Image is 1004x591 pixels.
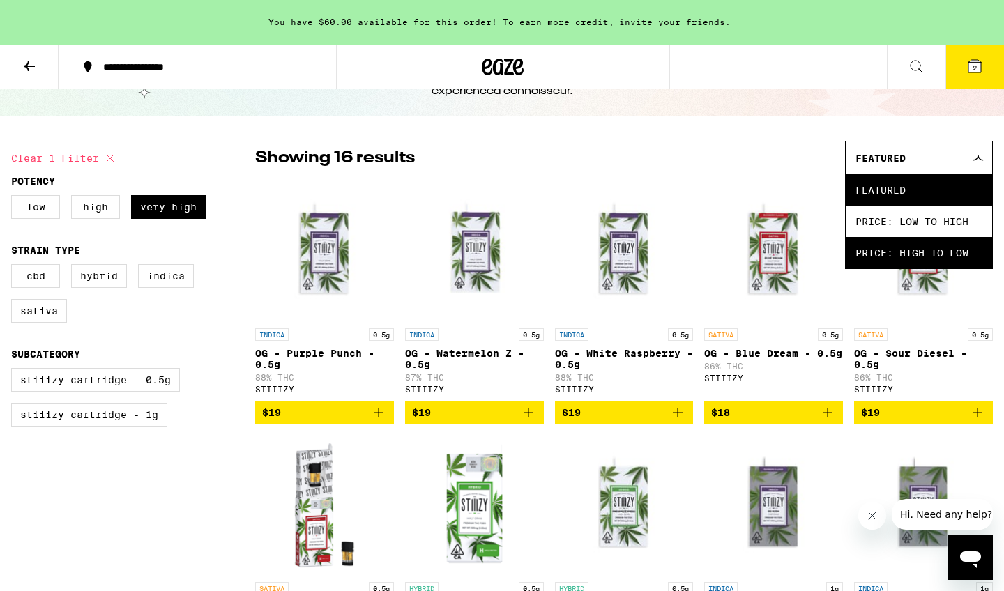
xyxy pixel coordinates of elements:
img: STIIIZY - OG - SW OG - 1g [854,436,993,575]
div: STIIIZY [405,385,544,394]
p: OG - Sour Diesel - 0.5g [854,348,993,370]
iframe: Button to launch messaging window [948,535,993,580]
div: STIIIZY [255,385,394,394]
button: Add to bag [854,401,993,424]
p: INDICA [555,328,588,341]
span: You have $60.00 available for this order! To earn more credit, [268,17,614,26]
span: $19 [262,407,281,418]
a: Open page for OG - White Raspberry - 0.5g from STIIIZY [555,182,694,401]
img: STIIIZY - OG - Watermelon Z - 0.5g [405,182,544,321]
span: Price: High to Low [855,237,982,268]
button: Add to bag [405,401,544,424]
span: Featured [855,153,906,164]
span: $18 [711,407,730,418]
p: 0.5g [668,328,693,341]
p: OG - Purple Punch - 0.5g [255,348,394,370]
img: STIIIZY - OG - Blue Dream - 0.5g [704,182,843,321]
label: Sativa [11,299,67,323]
button: Clear 1 filter [11,141,119,176]
legend: Subcategory [11,348,80,360]
label: Hybrid [71,264,127,288]
span: $19 [861,407,880,418]
iframe: Close message [858,502,886,530]
label: STIIIZY Cartridge - 0.5g [11,368,180,392]
div: STIIIZY [854,385,993,394]
p: Showing 16 results [255,146,415,170]
legend: Strain Type [11,245,80,256]
label: Low [11,195,60,219]
legend: Potency [11,176,55,187]
span: Price: Low to High [855,206,982,237]
button: Add to bag [555,401,694,424]
a: Open page for OG - Watermelon Z - 0.5g from STIIIZY [405,182,544,401]
p: 87% THC [405,373,544,382]
label: Very High [131,195,206,219]
p: 0.5g [968,328,993,341]
button: Add to bag [704,401,843,424]
p: 88% THC [255,373,394,382]
span: invite your friends. [614,17,736,26]
img: STIIIZY - OG - White Raspberry - 0.5g [555,182,694,321]
label: STIIIZY Cartridge - 1g [11,403,167,427]
img: STIIIZY - OG - OG Kush - 1g [704,436,843,575]
p: 0.5g [818,328,843,341]
p: INDICA [255,328,289,341]
span: Featured [855,174,982,206]
p: 88% THC [555,373,694,382]
iframe: Message from company [892,499,993,530]
img: STIIIZY - OG - Purple Punch - 0.5g [255,182,394,321]
label: Indica [138,264,194,288]
a: Open page for OG - Sour Diesel - 0.5g from STIIIZY [854,182,993,401]
p: SATIVA [704,328,738,341]
p: INDICA [405,328,439,341]
span: $19 [562,407,581,418]
div: STIIIZY [704,374,843,383]
a: Open page for OG - Purple Punch - 0.5g from STIIIZY [255,182,394,401]
button: 2 [945,45,1004,89]
p: 0.5g [369,328,394,341]
a: Open page for OG - Blue Dream - 0.5g from STIIIZY [704,182,843,401]
span: 2 [973,63,977,72]
div: STIIIZY [555,385,694,394]
img: STIIIZY - OG - Sour Tangie - 0.5g [255,436,394,575]
p: SATIVA [854,328,888,341]
p: OG - Blue Dream - 0.5g [704,348,843,359]
p: 86% THC [854,373,993,382]
span: $19 [412,407,431,418]
label: CBD [11,264,60,288]
p: 0.5g [519,328,544,341]
img: STIIIZY - OG - Pineapple Express - 0.5g [555,436,694,575]
button: Add to bag [255,401,394,424]
label: High [71,195,120,219]
p: OG - White Raspberry - 0.5g [555,348,694,370]
p: 86% THC [704,362,843,371]
p: OG - Watermelon Z - 0.5g [405,348,544,370]
img: STIIIZY - OG - Apple Fritter - 0.5g [405,436,544,575]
